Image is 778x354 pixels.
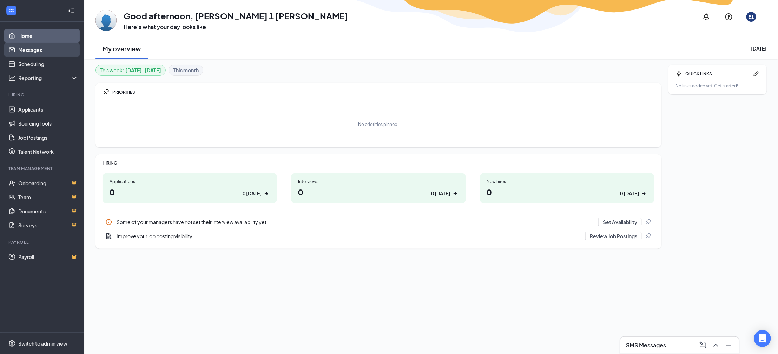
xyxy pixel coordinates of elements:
div: [DATE] [751,45,767,52]
a: SurveysCrown [18,218,78,232]
div: Hiring [8,92,77,98]
div: Interviews [298,179,459,185]
div: No links added yet. Get started! [675,83,760,89]
a: Sourcing Tools [18,116,78,131]
a: Interviews00 [DATE]ArrowRight [291,173,466,203]
div: B1 [749,14,754,20]
div: New hires [487,179,647,185]
a: DocumentsCrown [18,204,78,218]
b: This month [173,66,199,74]
div: Reporting [18,74,79,81]
a: PayrollCrown [18,250,78,264]
div: PRIORITIES [112,89,654,95]
div: Improve your job posting visibility [103,229,654,243]
div: Switch to admin view [18,340,67,347]
div: This week : [100,66,161,74]
div: Open Intercom Messenger [754,330,771,347]
div: Some of your managers have not set their interview availability yet [117,219,594,226]
div: Some of your managers have not set their interview availability yet [103,215,654,229]
svg: Notifications [702,13,711,21]
button: ChevronUp [710,340,721,351]
div: QUICK LINKS [685,71,750,77]
svg: Pin [645,219,652,226]
a: OnboardingCrown [18,176,78,190]
div: No priorities pinned. [358,121,399,127]
svg: WorkstreamLogo [8,7,15,14]
a: Job Postings [18,131,78,145]
h3: SMS Messages [626,341,666,349]
a: DocumentAddImprove your job posting visibilityReview Job PostingsPin [103,229,654,243]
a: TeamCrown [18,190,78,204]
svg: Pen [753,70,760,77]
svg: Collapse [68,7,75,14]
div: Applications [110,179,270,185]
a: Talent Network [18,145,78,159]
h1: 0 [110,186,270,198]
svg: Bolt [675,70,683,77]
svg: Analysis [8,74,15,81]
a: New hires00 [DATE]ArrowRight [480,173,654,203]
div: 0 [DATE] [620,190,639,197]
a: Scheduling [18,57,78,71]
svg: QuestionInfo [725,13,733,21]
div: 0 [DATE] [431,190,450,197]
button: Set Availability [598,218,642,226]
svg: ComposeMessage [699,341,707,349]
svg: ArrowRight [640,190,647,197]
h1: 0 [298,186,459,198]
svg: Pin [103,88,110,95]
h1: Good afternoon, [PERSON_NAME] 1 [PERSON_NAME] [124,10,348,22]
div: HIRING [103,160,654,166]
div: 0 [DATE] [243,190,262,197]
svg: ArrowRight [452,190,459,197]
img: Buford 1 GM Nelson-Brogdon [95,10,117,31]
a: Applications00 [DATE]ArrowRight [103,173,277,203]
div: Team Management [8,166,77,172]
svg: Pin [645,233,652,240]
div: Improve your job posting visibility [117,233,581,240]
button: Review Job Postings [585,232,642,240]
h3: Here’s what your day looks like [124,23,348,31]
svg: DocumentAdd [105,233,112,240]
a: Messages [18,43,78,57]
a: Home [18,29,78,43]
h2: My overview [103,44,141,53]
a: InfoSome of your managers have not set their interview availability yetSet AvailabilityPin [103,215,654,229]
svg: ChevronUp [712,341,720,349]
button: ComposeMessage [697,340,708,351]
svg: Settings [8,340,15,347]
button: Minimize [722,340,733,351]
h1: 0 [487,186,647,198]
a: Applicants [18,102,78,116]
svg: Minimize [724,341,733,349]
div: Payroll [8,239,77,245]
svg: ArrowRight [263,190,270,197]
svg: Info [105,219,112,226]
b: [DATE] - [DATE] [125,66,161,74]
